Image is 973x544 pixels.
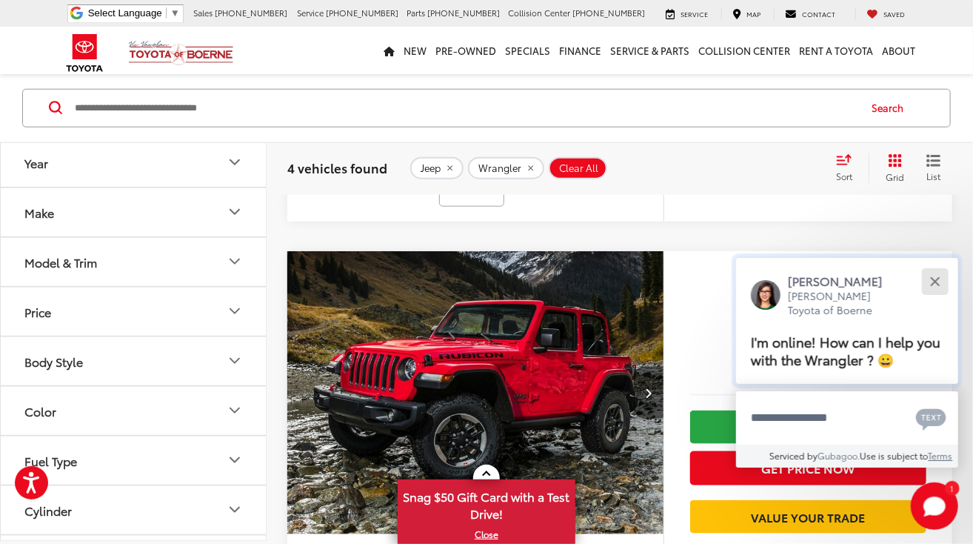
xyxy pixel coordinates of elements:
button: Select sort value [829,153,869,182]
button: YearYear [1,138,267,186]
a: Map [721,8,772,20]
span: Contact [802,9,835,19]
div: Cylinder [24,502,72,517]
div: Price [226,302,244,320]
button: Get Price Now [690,451,926,485]
span: [PHONE_NUMBER] [427,7,500,19]
a: New [399,27,431,74]
span: Jeep [421,162,441,174]
button: MakeMake [1,188,267,236]
span: List [926,169,941,182]
div: Fuel Type [226,451,244,469]
button: PricePrice [1,287,267,335]
a: Finance [555,27,606,74]
span: Collision Center [508,7,570,19]
a: Specials [501,27,555,74]
a: Service & Parts: Opens in a new tab [606,27,694,74]
a: My Saved Vehicles [855,8,916,20]
div: Year [226,153,244,171]
button: ColorColor [1,386,267,434]
span: 1 [950,485,954,491]
a: About [877,27,920,74]
a: Contact [774,8,846,20]
a: Gubagoo. [818,449,860,462]
a: 2023 Jeep Wrangler Sport2023 Jeep Wrangler Sport2023 Jeep Wrangler Sport2023 Jeep Wrangler Sport [287,251,665,534]
span: Grid [886,170,904,182]
button: remove Wrangler [468,156,544,179]
button: Search [857,89,925,126]
span: Sort [836,169,852,182]
span: ▼ [170,7,180,19]
a: Rent a Toyota [795,27,877,74]
span: Snag $50 Gift Card with a Test Drive! [399,481,574,526]
div: Year [24,155,48,169]
span: Use is subject to [860,449,929,462]
span: [DATE] Price: [690,354,926,368]
span: $29,200 [690,309,926,346]
span: Saved [883,9,905,19]
a: Check Availability [690,411,926,444]
div: Make [226,203,244,221]
img: Vic Vaughan Toyota of Boerne [128,40,234,66]
div: Body Style [226,352,244,370]
span: Service [681,9,708,19]
p: [PERSON_NAME] [788,273,897,289]
button: Close [919,265,951,297]
span: Service [297,7,324,19]
div: Price [24,304,51,318]
input: Search by Make, Model, or Keyword [73,90,857,125]
span: [PHONE_NUMBER] [215,7,287,19]
p: [PERSON_NAME] Toyota of Boerne [788,289,897,318]
div: Fuel Type [24,453,77,467]
textarea: Type your message [736,391,958,445]
span: 4 vehicles found [287,158,387,176]
button: Body StyleBody Style [1,336,267,385]
div: Color [226,402,244,419]
button: Toggle Chat Window [911,482,958,530]
span: Serviced by [770,449,818,462]
svg: Text [916,407,946,431]
button: Model & TrimModel & Trim [1,237,267,285]
div: Make [24,205,54,219]
button: Next image [634,367,663,419]
button: Chat with SMS [912,401,951,434]
span: Sales [193,7,213,19]
button: CylinderCylinder [1,485,267,534]
div: Model & Trim [226,253,244,271]
button: Clear All [549,156,607,179]
button: Grid View [869,153,915,182]
svg: Start Chat [911,482,958,530]
div: 2023 Jeep Wrangler Sport 0 [287,251,665,534]
img: 2023 Jeep Wrangler Sport [287,251,665,535]
a: Value Your Trade [690,500,926,534]
span: Map [746,9,760,19]
div: Close[PERSON_NAME][PERSON_NAME] Toyota of BoerneI'm online! How can I help you with the Wrangler ... [736,258,958,468]
a: Pre-Owned [431,27,501,74]
button: List View [915,153,952,182]
span: Parts [407,7,425,19]
button: remove Jeep [410,156,464,179]
a: Home [379,27,399,74]
img: Toyota [57,29,113,77]
a: Terms [929,449,953,462]
div: Body Style [24,354,83,368]
span: Wrangler [478,162,521,174]
div: Model & Trim [24,254,97,268]
span: Select Language [88,7,162,19]
span: [PHONE_NUMBER] [572,7,645,19]
span: [PHONE_NUMBER] [326,7,398,19]
a: Service [655,8,719,20]
span: I'm online! How can I help you with the Wrangler ? 😀 [751,331,940,369]
a: Select Language​ [88,7,180,19]
a: Collision Center [694,27,795,74]
span: Clear All [559,162,598,174]
div: Cylinder [226,501,244,519]
span: ​ [166,7,167,19]
button: Fuel TypeFuel Type [1,436,267,484]
div: Color [24,403,56,417]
